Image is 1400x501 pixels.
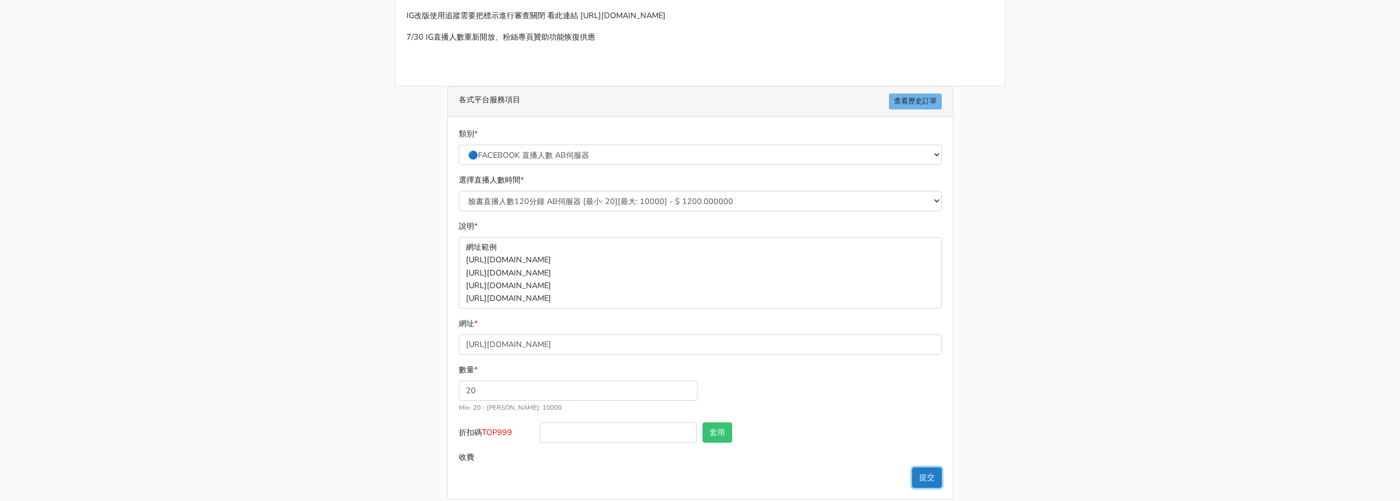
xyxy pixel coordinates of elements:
[407,31,994,43] p: 7/30 IG直播人數重新開放、粉絲專頁贊助功能恢復供應
[459,237,942,308] p: 網址範例 [URL][DOMAIN_NAME] [URL][DOMAIN_NAME] [URL][DOMAIN_NAME] [URL][DOMAIN_NAME]
[702,422,732,443] button: 套用
[889,93,942,109] a: 查看歷史訂單
[459,364,477,376] label: 數量
[459,317,477,330] label: 網址
[459,220,477,233] label: 說明
[459,403,562,412] small: Min: 20 - [PERSON_NAME]: 10000
[407,9,994,22] p: IG改版使用追蹤需要把標示進行審查關閉 看此連結 [URL][DOMAIN_NAME]
[456,447,537,467] label: 收費
[482,427,512,438] span: TOP999
[912,467,942,488] button: 提交
[448,87,953,117] div: 各式平台服務項目
[459,334,942,355] input: 這邊填入網址
[456,422,537,447] label: 折扣碼
[459,174,524,186] label: 選擇直播人數時間
[459,128,477,140] label: 類別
